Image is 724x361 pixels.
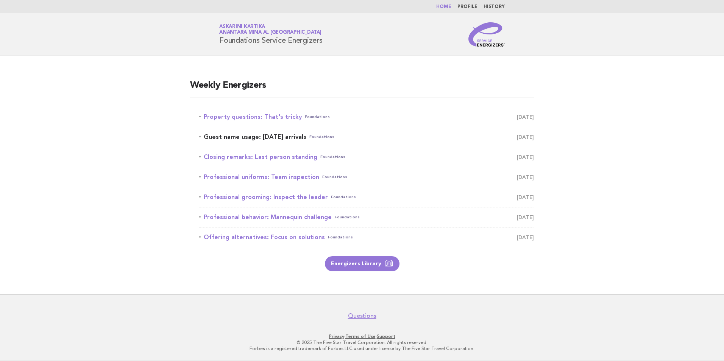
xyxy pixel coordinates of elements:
[199,132,534,142] a: Guest name usage: [DATE] arrivalsFoundations [DATE]
[199,152,534,162] a: Closing remarks: Last person standingFoundations [DATE]
[320,152,345,162] span: Foundations
[199,212,534,223] a: Professional behavior: Mannequin challengeFoundations [DATE]
[130,345,594,352] p: Forbes is a registered trademark of Forbes LLC used under license by The Five Star Travel Corpora...
[199,172,534,182] a: Professional uniforms: Team inspectionFoundations [DATE]
[468,22,505,47] img: Service Energizers
[325,256,399,271] a: Energizers Library
[517,232,534,243] span: [DATE]
[517,112,534,122] span: [DATE]
[322,172,347,182] span: Foundations
[329,334,344,339] a: Privacy
[219,24,321,35] a: Askarini KartikaAnantara Mina al [GEOGRAPHIC_DATA]
[348,312,376,320] a: Questions
[457,5,477,9] a: Profile
[199,232,534,243] a: Offering alternatives: Focus on solutionsFoundations [DATE]
[377,334,395,339] a: Support
[219,30,321,35] span: Anantara Mina al [GEOGRAPHIC_DATA]
[199,192,534,202] a: Professional grooming: Inspect the leaderFoundations [DATE]
[190,79,534,98] h2: Weekly Energizers
[517,152,534,162] span: [DATE]
[517,212,534,223] span: [DATE]
[305,112,330,122] span: Foundations
[517,172,534,182] span: [DATE]
[436,5,451,9] a: Home
[199,112,534,122] a: Property questions: That's trickyFoundations [DATE]
[345,334,376,339] a: Terms of Use
[335,212,360,223] span: Foundations
[130,333,594,339] p: · ·
[331,192,356,202] span: Foundations
[517,132,534,142] span: [DATE]
[219,25,323,44] h1: Foundations Service Energizers
[309,132,334,142] span: Foundations
[328,232,353,243] span: Foundations
[130,339,594,345] p: © 2025 The Five Star Travel Corporation. All rights reserved.
[517,192,534,202] span: [DATE]
[484,5,505,9] a: History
